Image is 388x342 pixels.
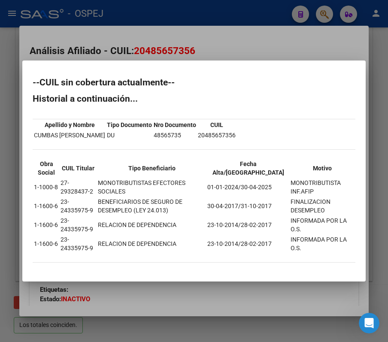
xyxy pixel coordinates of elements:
[207,235,289,253] td: 23-10-2014/28-02-2017
[33,94,355,103] h2: Historial a continuación...
[33,130,106,140] td: CUMBAS [PERSON_NAME]
[197,120,236,130] th: CUIL
[290,178,355,196] td: MONOTRIBUTISTA INF.AFIP
[207,159,289,177] th: Fecha Alta/[GEOGRAPHIC_DATA]
[33,159,59,177] th: Obra Social
[153,130,197,140] td: 48565735
[60,197,97,215] td: 23-24335975-9
[97,197,206,215] td: BENEFICIARIOS DE SEGURO DE DESEMPLEO (LEY 24.013)
[207,197,289,215] td: 30-04-2017/31-10-2017
[97,216,206,234] td: RELACION DE DEPENDENCIA
[290,159,355,177] th: Motivo
[207,178,289,196] td: 01-01-2024/30-04-2025
[153,120,197,130] th: Nro Documento
[60,216,97,234] td: 23-24335975-9
[33,178,59,196] td: 1-1000-8
[60,235,97,253] td: 23-24335975-9
[97,159,206,177] th: Tipo Beneficiario
[60,159,97,177] th: CUIL Titular
[290,235,355,253] td: INFORMADA POR LA O.S.
[33,120,106,130] th: Apellido y Nombre
[106,130,152,140] td: DU
[33,235,59,253] td: 1-1600-6
[290,197,355,215] td: FINALIZACION DESEMPLEO
[97,178,206,196] td: MONOTRIBUTISTAS EFECTORES SOCIALES
[97,235,206,253] td: RELACION DE DEPENDENCIA
[106,120,152,130] th: Tipo Documento
[207,216,289,234] td: 23-10-2014/28-02-2017
[60,178,97,196] td: 27-29328437-2
[290,216,355,234] td: INFORMADA POR LA O.S.
[33,216,59,234] td: 1-1600-6
[33,197,59,215] td: 1-1600-6
[197,130,236,140] td: 20485657356
[359,313,379,333] iframe: Intercom live chat
[33,78,355,87] h2: --CUIL sin cobertura actualmente--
